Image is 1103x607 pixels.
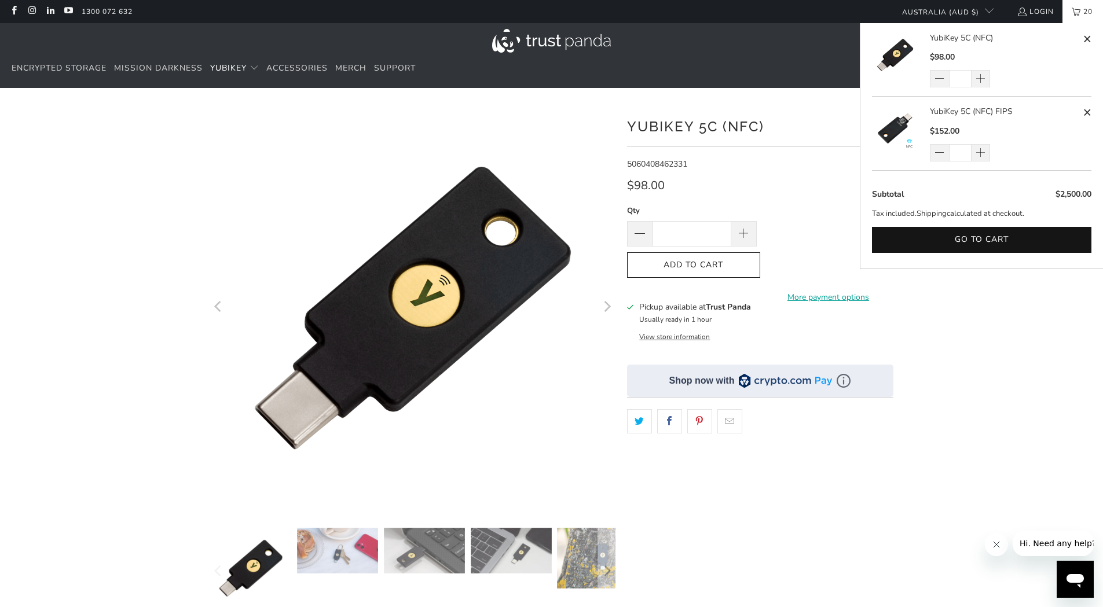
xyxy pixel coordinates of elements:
[930,32,1080,45] a: YubiKey 5C (NFC)
[492,29,611,53] img: Trust Panda Australia
[27,7,36,16] a: Trust Panda Australia on Instagram
[717,409,742,433] a: Email this to a friend
[627,454,893,492] iframe: Reviews Widget
[266,62,328,73] span: Accessories
[384,528,465,573] img: YubiKey 5C (NFC) - Trust Panda
[210,105,228,510] button: Previous
[1013,531,1094,556] iframe: Message from company
[63,7,73,16] a: Trust Panda Australia on YouTube
[639,301,751,313] h3: Pickup available at
[335,62,367,73] span: Merch
[627,204,757,217] label: Qty
[627,159,687,170] span: 5060408462331
[930,126,959,137] span: $152.00
[557,528,638,588] img: YubiKey 5C (NFC) - Trust Panda
[627,114,893,137] h1: YubiKey 5C (NFC)
[1017,5,1054,18] a: Login
[627,409,652,433] a: Share this on Twitter
[930,51,955,62] span: $98.00
[471,528,552,573] img: YubiKey 5C (NFC) - Trust Panda
[872,32,930,87] a: YubiKey 5C (NFC)
[12,55,107,82] a: Encrypted Storage
[12,62,107,73] span: Encrypted Storage
[669,374,735,387] div: Shop now with
[639,332,710,341] button: View store information
[7,8,83,17] span: Hi. Need any help?
[687,409,712,433] a: Share this on Pinterest
[872,105,930,161] a: YubiKey 5C (NFC) FIPS
[627,178,665,193] span: $98.00
[210,55,259,82] summary: YubiKey
[210,105,615,510] a: YubiKey 5C (NFC) - Trust Panda
[374,55,416,82] a: Support
[872,32,918,78] img: YubiKey 5C (NFC)
[872,105,918,152] img: YubiKey 5C (NFC) FIPS
[657,409,682,433] a: Share this on Facebook
[627,252,760,278] button: Add to Cart
[639,315,712,324] small: Usually ready in 1 hour
[297,528,378,573] img: YubiKey 5C (NFC) - Trust Panda
[114,55,203,82] a: Mission Darkness
[335,55,367,82] a: Merch
[9,7,19,16] a: Trust Panda Australia on Facebook
[266,55,328,82] a: Accessories
[930,105,1080,118] a: YubiKey 5C (NFC) FIPS
[764,291,893,304] a: More payment options
[872,208,1091,220] p: Tax included. calculated at checkout.
[598,105,616,510] button: Next
[114,62,203,73] span: Mission Darkness
[917,208,947,220] a: Shipping
[12,55,416,82] nav: Translation missing: en.navigation.header.main_nav
[1056,189,1091,200] span: $2,500.00
[639,260,748,270] span: Add to Cart
[706,301,751,312] b: Trust Panda
[210,62,247,73] span: YubiKey
[374,62,416,73] span: Support
[872,227,1091,253] button: Go to cart
[45,7,55,16] a: Trust Panda Australia on LinkedIn
[872,189,904,200] span: Subtotal
[985,533,1008,556] iframe: Close message
[82,5,133,18] a: 1300 072 632
[1057,561,1094,598] iframe: Button to launch messaging window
